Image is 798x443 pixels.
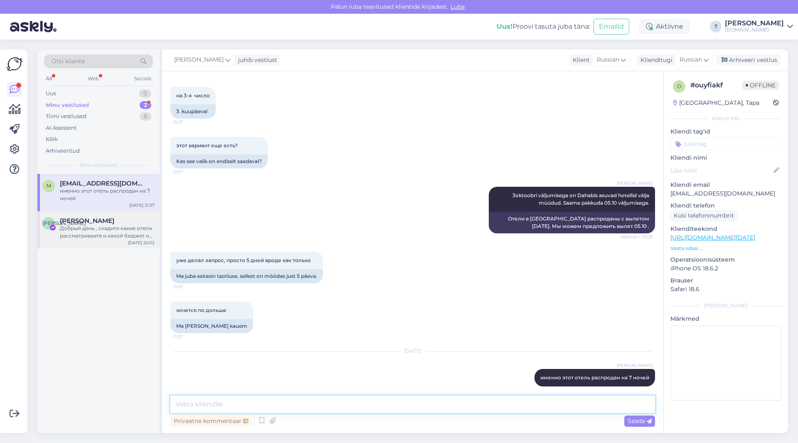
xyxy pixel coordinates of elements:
[170,319,253,333] div: Ma [PERSON_NAME] kauem
[725,27,784,33] div: [DOMAIN_NAME]
[670,153,781,162] p: Kliendi nimi
[597,55,619,64] span: Russian
[670,138,781,150] input: Lisa tag
[176,307,227,313] span: хочется по дольше
[742,81,779,90] span: Offline
[176,142,238,148] span: этот вариант еще есть?
[670,225,781,233] p: Klienditeekond
[60,225,155,240] div: Добрый день , скадите какие отели рассматриваете и какой бюджет от и до и пришлите вашу почту
[46,101,89,109] div: Minu vestlused
[86,73,101,84] div: Web
[670,264,781,273] p: iPhone OS 18.6.2
[725,20,784,27] div: [PERSON_NAME]
[235,56,277,64] div: juhib vestlust
[173,119,204,125] span: 21:27
[637,56,672,64] div: Klienditugi
[670,245,781,252] p: Vaata edasi ...
[670,255,781,264] p: Operatsioonisüsteem
[594,19,629,35] button: Emailid
[497,22,512,30] b: Uus!
[176,92,210,99] span: на 3-я число
[725,20,793,33] a: [PERSON_NAME][DOMAIN_NAME]
[670,314,781,323] p: Märkmed
[639,19,690,34] div: Aktiivne
[170,269,323,283] div: Ma juba esitasin taotluse, sellest on möödas just 5 päeva.
[717,54,781,66] div: Arhiveeri vestlus
[173,169,204,175] span: 21:27
[710,21,722,32] div: T
[670,115,781,122] div: Kliendi info
[677,83,681,89] span: o
[128,240,155,246] div: [DATE] 20:52
[42,220,86,226] span: [PERSON_NAME]
[621,234,653,240] span: Nähtud ✓ 21:29
[139,89,151,98] div: 0
[47,183,51,189] span: m
[670,181,781,189] p: Kliendi email
[540,374,649,381] span: именно этот отель распродан на 7 ночей
[670,201,781,210] p: Kliendi telefon
[621,387,653,393] span: 9:09
[448,3,467,10] span: Luba
[173,334,204,340] span: 21:37
[176,257,311,263] span: уже делал запрос, просто 5 дней вроде как только
[170,154,268,168] div: Kas see valik on endiselt saadaval?
[46,135,58,144] div: Kõik
[173,284,204,290] span: 21:37
[680,55,702,64] span: Russian
[60,217,114,225] span: Катюня Филатова
[140,112,151,121] div: 6
[60,187,155,202] div: именно этот отель распродан на 7 ночей
[44,73,54,84] div: All
[46,112,86,121] div: Tiimi vestlused
[140,101,151,109] div: 2
[670,234,755,241] a: [URL][DOMAIN_NAME][DATE]
[133,73,153,84] div: Socials
[617,180,653,186] span: [PERSON_NAME]
[46,147,80,155] div: Arhiveeritud
[7,56,22,72] img: Askly Logo
[46,124,76,132] div: AI Assistent
[670,302,781,309] div: [PERSON_NAME]
[670,276,781,285] p: Brauser
[174,55,224,64] span: [PERSON_NAME]
[673,99,759,107] div: [GEOGRAPHIC_DATA], Tapa
[671,166,772,175] input: Lisa nimi
[170,104,216,119] div: 3. kuupäeval
[497,22,590,32] div: Proovi tasuta juba täna:
[690,80,742,90] div: # ouyfiakf
[670,189,781,198] p: [EMAIL_ADDRESS][DOMAIN_NAME]
[170,347,655,355] div: [DATE]
[60,180,146,187] span: markkron00@list.ru
[80,161,117,169] span: Minu vestlused
[628,417,652,425] span: Saada
[170,416,251,427] div: Privaatne kommentaar
[52,57,85,66] span: Otsi kliente
[569,56,590,64] div: Klient
[129,202,155,208] div: [DATE] 21:37
[670,285,781,294] p: Safari 18.6
[512,192,650,206] span: 3oktoobri väljumisega on Dahabis asuvad hotellid välja müüdud. Saame pakkuda 05.10 väljumisega.
[46,89,56,98] div: Uus
[489,212,655,233] div: Отели в [GEOGRAPHIC_DATA] распроданы с вылетом [DATE]. Мы можем предложить вылет 05.10 .
[670,127,781,136] p: Kliendi tag'id
[617,362,653,369] span: [PERSON_NAME]
[670,210,737,221] div: Küsi telefoninumbrit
